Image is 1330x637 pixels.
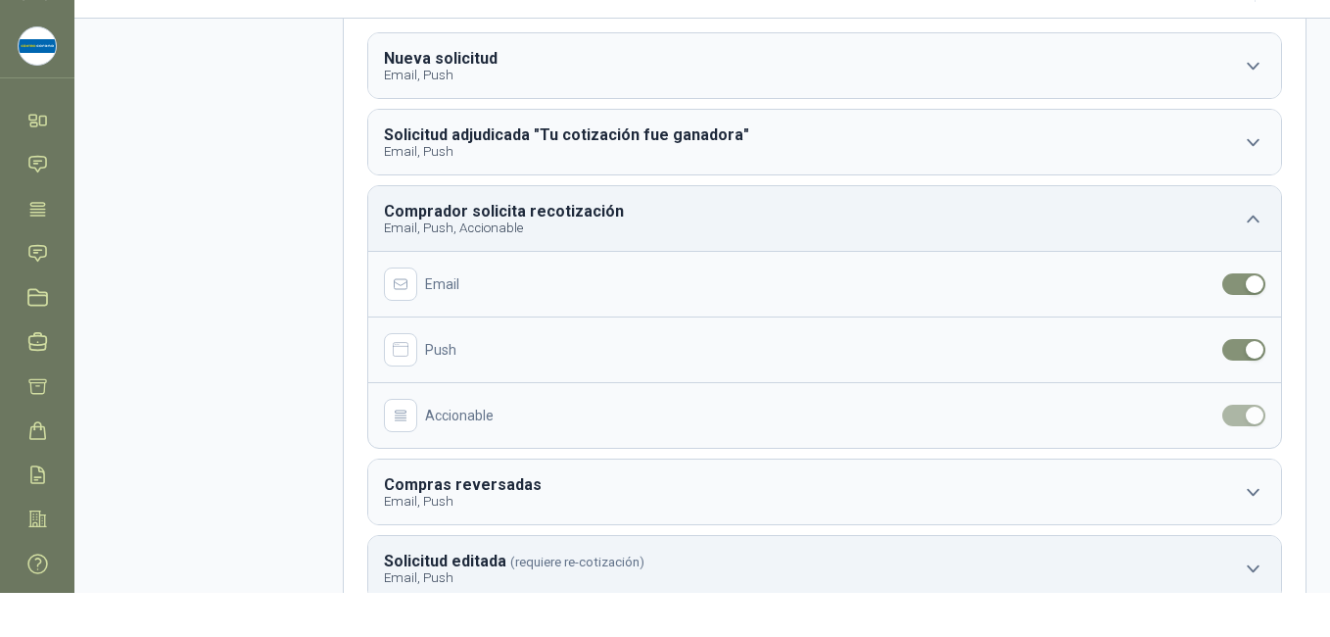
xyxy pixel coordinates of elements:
[368,460,1281,524] button: Compras reversadasEmail, Push
[19,27,56,65] img: Company Logo
[384,399,1185,432] div: Accionable
[384,494,546,509] p: Email, Push
[384,570,644,585] p: Email, Push
[384,202,624,220] b: Comprador solicita recotización
[384,333,1185,367] div: Push
[384,220,628,235] p: Email, Push, Accionable
[384,49,498,68] b: Nueva solicitud
[384,144,753,159] p: Email, Push
[368,110,1281,174] button: Solicitud adjudicada "Tu cotización fue ganadora"Email, Push
[368,33,1281,98] button: Nueva solicitudEmail, Push
[384,552,506,570] b: Solicitud editada
[384,268,1185,301] div: Email
[368,536,1281,601] button: Solicitud editada(requiere re-cotización)Email, Push
[384,68,501,82] p: Email, Push
[384,125,749,144] b: Solicitud adjudicada "Tu cotización fue ganadora"
[368,186,1281,251] button: Comprador solicita recotizaciónEmail, Push, Accionable
[384,475,542,494] b: Compras reversadas
[510,555,644,569] span: (requiere re-cotización)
